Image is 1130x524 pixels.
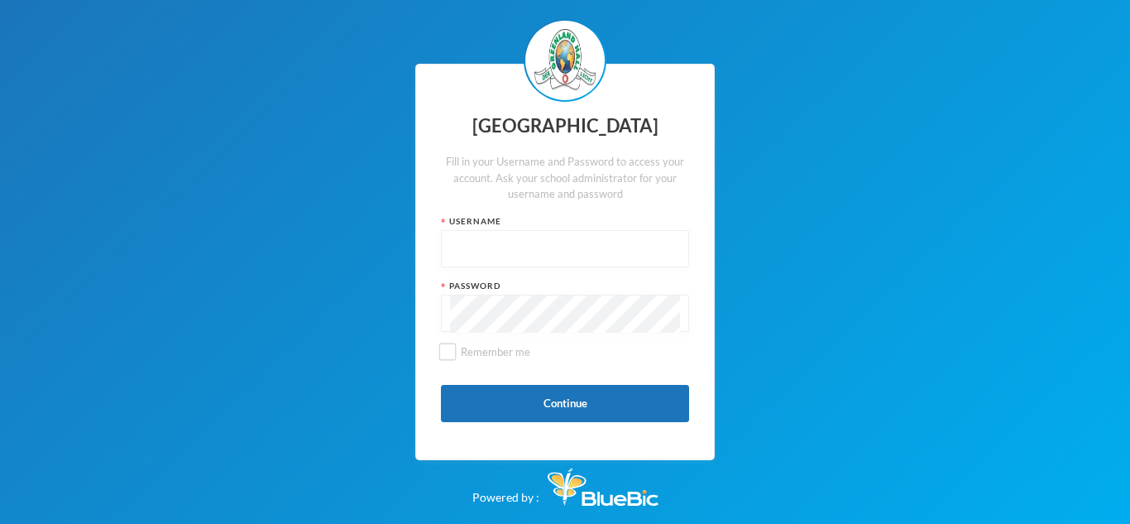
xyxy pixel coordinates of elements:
[454,345,537,358] span: Remember me
[441,154,689,203] div: Fill in your Username and Password to access your account. Ask your school administrator for your...
[441,385,689,422] button: Continue
[441,280,689,292] div: Password
[472,460,658,506] div: Powered by :
[548,469,658,506] img: Bluebic
[441,215,689,228] div: Username
[441,110,689,142] div: [GEOGRAPHIC_DATA]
